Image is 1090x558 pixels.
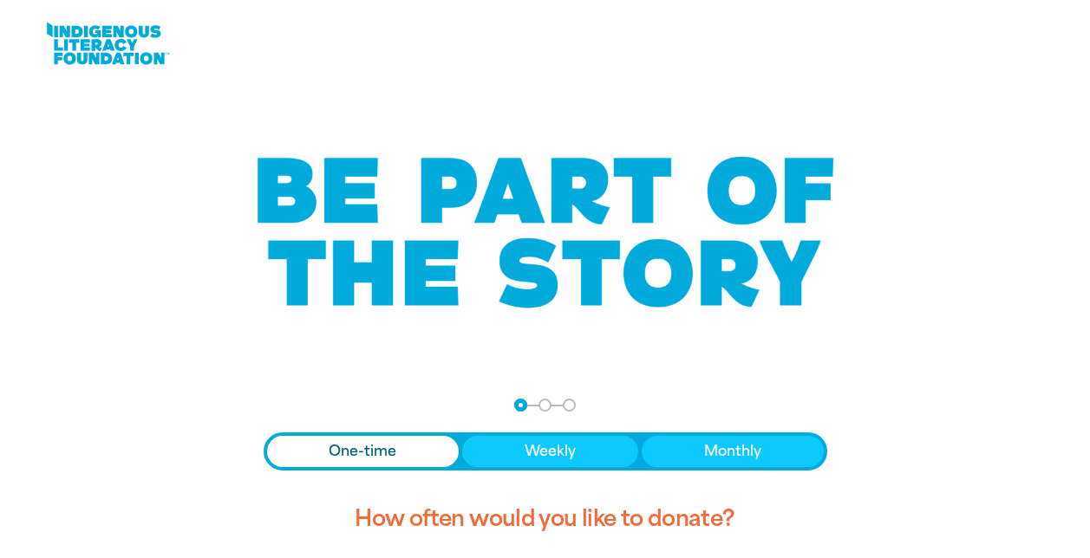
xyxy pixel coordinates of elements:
[525,441,576,462] span: Weekly
[538,399,552,412] button: Navigate to step 2 of 3 to enter your details
[264,491,827,547] h2: How often would you like to donate?
[242,122,849,343] img: Be part of the story
[704,441,761,462] span: Monthly
[264,432,827,470] div: Donation frequency
[514,399,527,412] button: Navigate to step 1 of 3 to enter your donation amount
[462,436,638,467] button: Weekly
[642,436,824,467] button: Monthly
[329,441,396,462] span: One-time
[563,399,576,412] button: Navigate to step 3 of 3 to enter your payment details
[267,436,460,467] button: One-time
